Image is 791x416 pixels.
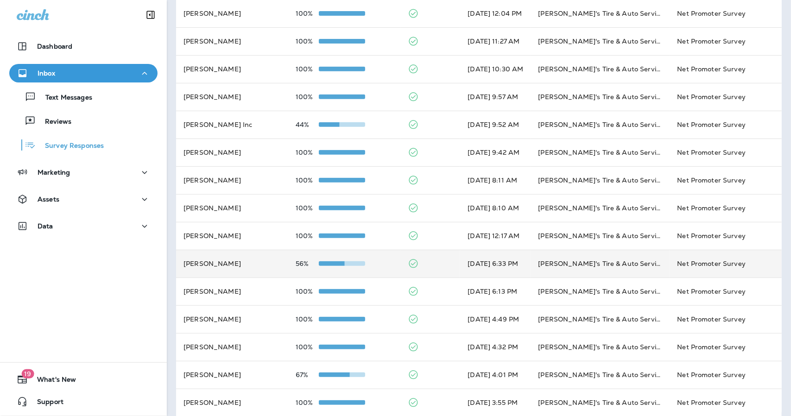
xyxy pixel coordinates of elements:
[460,194,531,222] td: [DATE] 8:10 AM
[9,37,158,56] button: Dashboard
[296,288,319,295] p: 100%
[37,43,72,50] p: Dashboard
[460,166,531,194] td: [DATE] 8:11 AM
[296,232,319,240] p: 100%
[9,190,158,208] button: Assets
[296,204,319,212] p: 100%
[670,139,782,166] td: Net Promoter Survey
[531,139,670,166] td: [PERSON_NAME]'s Tire & Auto Service | [PERSON_NAME][GEOGRAPHIC_DATA]
[460,27,531,55] td: [DATE] 11:27 AM
[531,305,670,333] td: [PERSON_NAME]'s Tire & Auto Service | [GEOGRAPHIC_DATA]
[531,111,670,139] td: [PERSON_NAME]'s Tire & Auto Service | [GEOGRAPHIC_DATA]
[531,361,670,389] td: [PERSON_NAME]'s Tire & Auto Service | [GEOGRAPHIC_DATA]
[460,139,531,166] td: [DATE] 9:42 AM
[531,222,670,250] td: [PERSON_NAME]'s Tire & Auto Service | [GEOGRAPHIC_DATA]
[531,27,670,55] td: [PERSON_NAME]'s Tire & Auto Service | [GEOGRAPHIC_DATA]
[296,176,319,184] p: 100%
[460,361,531,389] td: [DATE] 4:01 PM
[176,111,288,139] td: [PERSON_NAME] Inc
[670,333,782,361] td: Net Promoter Survey
[138,6,164,24] button: Collapse Sidebar
[296,10,319,17] p: 100%
[38,169,70,176] p: Marketing
[531,83,670,111] td: [PERSON_NAME]'s Tire & Auto Service | [GEOGRAPHIC_DATA]
[176,139,288,166] td: [PERSON_NAME]
[531,333,670,361] td: [PERSON_NAME]'s Tire & Auto Service | [GEOGRAPHIC_DATA]
[670,250,782,277] td: Net Promoter Survey
[670,194,782,222] td: Net Promoter Survey
[296,121,319,128] p: 44%
[531,166,670,194] td: [PERSON_NAME]'s Tire & Auto Service | Ambassador
[670,305,782,333] td: Net Promoter Survey
[21,369,34,378] span: 19
[460,111,531,139] td: [DATE] 9:52 AM
[296,371,319,378] p: 67%
[38,69,55,77] p: Inbox
[531,55,670,83] td: [PERSON_NAME]'s Tire & Auto Service | Ambassador
[670,83,782,111] td: Net Promoter Survey
[38,222,53,230] p: Data
[296,343,319,351] p: 100%
[176,55,288,83] td: [PERSON_NAME]
[460,222,531,250] td: [DATE] 12:17 AM
[9,217,158,235] button: Data
[38,195,59,203] p: Assets
[176,333,288,361] td: [PERSON_NAME]
[9,370,158,389] button: 19What's New
[176,27,288,55] td: [PERSON_NAME]
[670,361,782,389] td: Net Promoter Survey
[296,65,319,73] p: 100%
[296,93,319,101] p: 100%
[531,194,670,222] td: [PERSON_NAME]'s Tire & Auto Service | [GEOGRAPHIC_DATA]
[670,55,782,83] td: Net Promoter Survey
[670,27,782,55] td: Net Promoter Survey
[531,277,670,305] td: [PERSON_NAME]'s Tire & Auto Service | Ambassador
[36,118,71,126] p: Reviews
[296,38,319,45] p: 100%
[176,166,288,194] td: [PERSON_NAME]
[460,277,531,305] td: [DATE] 6:13 PM
[460,333,531,361] td: [DATE] 4:32 PM
[36,94,92,102] p: Text Messages
[36,142,104,151] p: Survey Responses
[460,250,531,277] td: [DATE] 6:33 PM
[670,222,782,250] td: Net Promoter Survey
[670,166,782,194] td: Net Promoter Survey
[9,111,158,131] button: Reviews
[296,315,319,323] p: 100%
[176,250,288,277] td: [PERSON_NAME]
[670,277,782,305] td: Net Promoter Survey
[296,260,319,267] p: 56%
[460,83,531,111] td: [DATE] 9:57 AM
[9,87,158,107] button: Text Messages
[460,305,531,333] td: [DATE] 4:49 PM
[28,398,63,409] span: Support
[176,361,288,389] td: [PERSON_NAME]
[28,376,76,387] span: What's New
[460,55,531,83] td: [DATE] 10:30 AM
[176,305,288,333] td: [PERSON_NAME]
[176,277,288,305] td: [PERSON_NAME]
[176,83,288,111] td: [PERSON_NAME]
[9,163,158,182] button: Marketing
[9,64,158,82] button: Inbox
[176,194,288,222] td: [PERSON_NAME]
[176,222,288,250] td: [PERSON_NAME]
[296,149,319,156] p: 100%
[296,399,319,406] p: 100%
[9,135,158,155] button: Survey Responses
[531,250,670,277] td: [PERSON_NAME]'s Tire & Auto Service | [GEOGRAPHIC_DATA]
[670,111,782,139] td: Net Promoter Survey
[9,392,158,411] button: Support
